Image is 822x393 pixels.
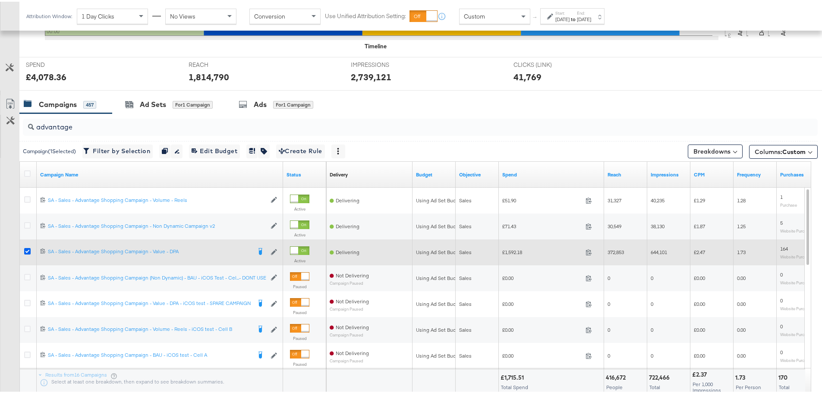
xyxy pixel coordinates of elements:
[26,69,66,82] div: £4,078.36
[737,221,746,228] span: 1.25
[513,69,542,82] div: 41,769
[606,372,628,380] div: 416,672
[336,247,359,254] span: Delivering
[780,356,815,361] sub: Website Purchases
[48,195,266,202] div: SA - Sales - Advantage Shopping Campaign - Volume - Reels
[780,296,783,302] span: 0
[694,221,705,228] span: £1.87
[735,372,748,380] div: 1.73
[779,14,787,34] text: Actions
[276,143,325,157] button: Create Rule
[254,11,285,19] span: Conversion
[780,321,783,328] span: 0
[779,382,790,389] span: Total
[48,273,266,280] div: SA - Sales - Advantage Shopping Campaign (Non Dynamic) - BAU - iCOS Test - Cel...- DONT USE
[273,99,313,107] div: for 1 Campaign
[290,360,309,365] label: Paused
[459,299,472,305] span: Sales
[651,273,653,280] span: 0
[780,252,815,258] sub: Website Purchases
[416,273,464,280] div: Using Ad Set Budget
[570,14,577,21] strong: to
[694,170,730,176] a: The average cost you've paid to have 1,000 impressions of your ad.
[330,170,348,176] div: Delivery
[694,195,705,202] span: £1.29
[189,69,229,82] div: 1,814,790
[336,296,369,303] span: Not Delivering
[48,246,251,255] a: SA - Sales - Advantage Shopping Campaign - Value - DPA
[23,146,76,154] div: Campaign ( 1 Selected)
[501,372,526,380] div: £1,715.51
[780,226,815,232] sub: Website Purchases
[502,325,582,331] span: £0.00
[330,305,369,310] sub: Campaign Paused
[416,247,464,254] div: Using Ad Set Budget
[694,299,705,305] span: £0.00
[290,334,309,340] label: Paused
[651,325,653,331] span: 0
[531,15,539,18] span: ↑
[780,304,815,309] sub: Website Purchases
[502,247,582,254] span: £1,592.18
[780,270,783,276] span: 0
[416,325,464,332] div: Using Ad Set Budget
[577,9,591,14] label: End:
[694,351,705,357] span: £0.00
[737,273,746,280] span: 0.00
[608,325,610,331] span: 0
[416,221,464,228] div: Using Ad Set Budget
[170,11,195,19] span: No Views
[189,59,253,67] span: REACH
[737,325,746,331] span: 0.00
[83,99,96,107] div: 457
[459,247,472,254] span: Sales
[189,143,240,157] button: Edit Budget
[140,98,166,108] div: Ad Sets
[464,11,485,19] span: Custom
[459,221,472,228] span: Sales
[336,221,359,228] span: Delivering
[694,247,705,254] span: £2.47
[606,382,623,389] span: People
[330,170,348,176] a: Reflects the ability of your Ad Campaign to achieve delivery based on ad states, schedule and bud...
[290,256,309,262] label: Active
[780,244,788,250] span: 164
[351,59,416,67] span: IMPRESSIONS
[608,351,610,357] span: 0
[173,99,213,107] div: for 1 Campaign
[736,382,761,389] span: Per Person
[82,143,153,157] button: Filter by Selection
[502,273,582,280] span: £0.00
[737,247,746,254] span: 1.73
[651,221,665,228] span: 38,130
[459,273,472,280] span: Sales
[608,221,621,228] span: 30,549
[459,195,472,202] span: Sales
[330,357,369,362] sub: Campaign Paused
[416,351,464,358] div: Using Ad Set Budget
[290,308,309,314] label: Paused
[502,221,582,228] span: £71.43
[330,331,369,336] sub: Campaign Paused
[502,195,582,202] span: £51.90
[688,143,743,157] button: Breakdowns
[577,14,591,21] div: [DATE]
[749,143,818,157] button: Columns:Custom
[513,59,578,67] span: CLICKS (LINK)
[416,195,464,202] div: Using Ad Set Budget
[501,382,528,389] span: Total Spend
[290,204,309,210] label: Active
[48,350,251,357] div: SA - Sales - Advantage Shopping Campaign - BAU - iCOS test - Cell A
[555,14,570,21] div: [DATE]
[336,322,369,329] span: Not Delivering
[48,246,251,253] div: SA - Sales - Advantage Shopping Campaign - Value - DPA
[737,170,773,176] a: The average number of times your ad was served to each person.
[780,278,815,283] sub: Website Purchases
[758,12,765,34] text: Delivery
[459,170,495,176] a: Your campaign's objective.
[287,170,323,176] a: Shows the current state of your Ad Campaign.
[290,282,309,288] label: Paused
[459,325,472,331] span: Sales
[694,325,705,331] span: £0.00
[325,10,406,19] label: Use Unified Attribution Setting:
